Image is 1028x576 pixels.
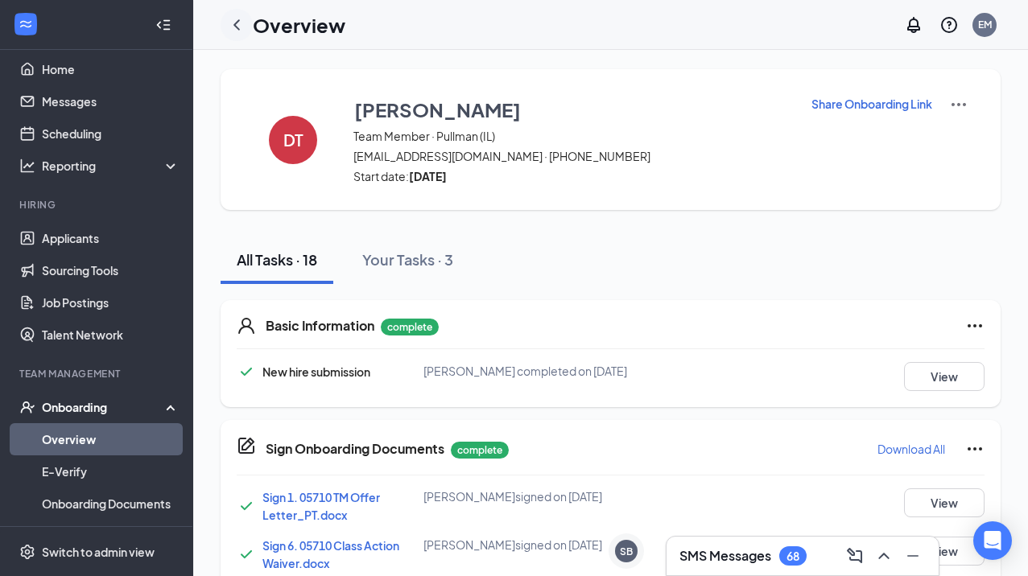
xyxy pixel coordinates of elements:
[19,367,176,381] div: Team Management
[19,198,176,212] div: Hiring
[811,95,933,113] button: Share Onboarding Link
[253,11,345,39] h1: Overview
[262,490,380,522] a: Sign 1. 05710 TM Offer Letter_PT.docx
[42,399,166,415] div: Onboarding
[42,423,180,455] a: Overview
[227,15,246,35] svg: ChevronLeft
[237,496,256,516] svg: Checkmark
[237,436,256,455] svg: CompanyDocumentIcon
[423,488,673,504] div: [PERSON_NAME] signed on [DATE]
[381,319,439,335] p: complete
[904,15,923,35] svg: Notifications
[362,249,453,269] div: Your Tasks · 3
[423,537,673,553] div: [PERSON_NAME] signed on [DATE]
[42,455,180,488] a: E-Verify
[353,95,791,124] button: [PERSON_NAME]
[353,168,791,184] span: Start date:
[42,222,180,254] a: Applicants
[42,544,155,560] div: Switch to admin view
[965,439,985,459] svg: Ellipses
[409,169,447,183] strong: [DATE]
[786,549,799,563] div: 68
[42,286,180,319] a: Job Postings
[266,440,444,458] h5: Sign Onboarding Documents
[423,364,627,378] span: [PERSON_NAME] completed on [DATE]
[874,546,894,566] svg: ChevronUp
[904,488,985,517] button: View
[283,134,303,146] h4: DT
[811,96,932,112] p: Share Onboarding Link
[42,85,180,117] a: Messages
[42,254,180,286] a: Sourcing Tools
[354,96,521,123] h3: [PERSON_NAME]
[353,148,791,164] span: [EMAIL_ADDRESS][DOMAIN_NAME] · [PHONE_NUMBER]
[871,543,897,569] button: ChevronUp
[42,520,180,552] a: Activity log
[451,442,509,459] p: complete
[939,15,959,35] svg: QuestionInfo
[903,546,923,566] svg: Minimize
[620,545,633,558] div: SB
[842,543,868,569] button: ComposeMessage
[904,362,985,391] button: View
[237,249,317,269] div: All Tasks · 18
[679,547,771,565] h3: SMS Messages
[42,158,180,174] div: Reporting
[900,543,926,569] button: Minimize
[42,319,180,351] a: Talent Network
[42,117,180,150] a: Scheduling
[42,488,180,520] a: Onboarding Documents
[353,128,791,144] span: Team Member · Pullman (IL)
[978,18,992,31] div: EM
[845,546,865,566] svg: ComposeMessage
[237,545,256,564] svg: Checkmark
[949,95,968,114] img: More Actions
[877,436,946,462] button: Download All
[973,521,1012,560] div: Open Intercom Messenger
[965,316,985,335] svg: Ellipses
[904,537,985,566] button: View
[237,362,256,381] svg: Checkmark
[19,158,35,174] svg: Analysis
[42,53,180,85] a: Home
[253,95,333,184] button: DT
[19,399,35,415] svg: UserCheck
[262,538,399,570] a: Sign 6. 05710 Class Action Waiver.docx
[877,441,945,457] p: Download All
[262,364,370,379] span: New hire submission
[18,16,34,32] svg: WorkstreamLogo
[155,17,171,33] svg: Collapse
[266,317,374,335] h5: Basic Information
[19,544,35,560] svg: Settings
[237,316,256,335] svg: User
